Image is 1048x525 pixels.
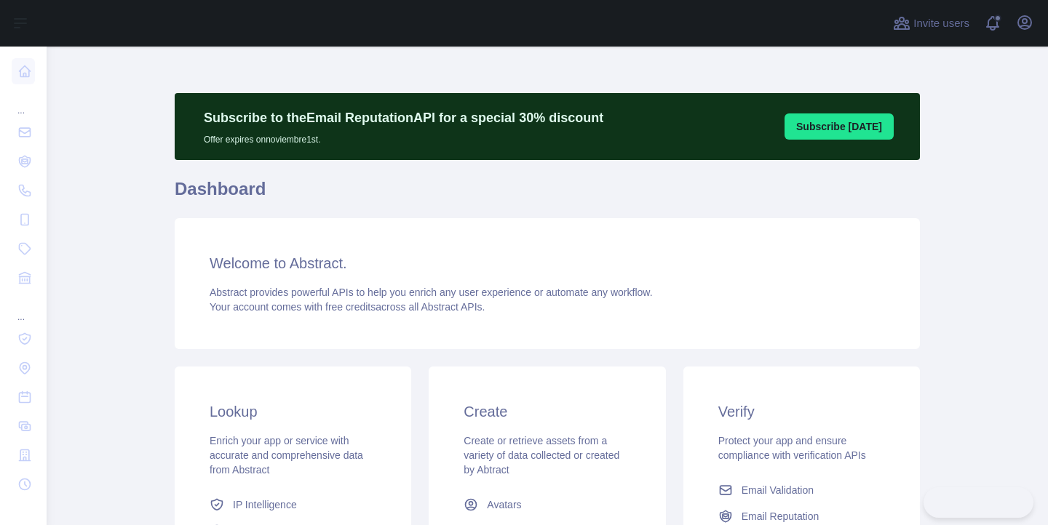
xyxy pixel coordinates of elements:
[210,435,363,476] span: Enrich your app or service with accurate and comprehensive data from Abstract
[210,286,653,298] span: Abstract provides powerful APIs to help you enrich any user experience or automate any workflow.
[487,497,521,512] span: Avatars
[12,87,35,116] div: ...
[785,113,894,140] button: Subscribe [DATE]
[742,509,819,524] span: Email Reputation
[464,435,619,476] span: Create or retrieve assets from a variety of data collected or created by Abtract
[718,401,885,422] h3: Verify
[175,177,920,212] h1: Dashboard
[890,12,972,35] button: Invite users
[210,253,885,273] h3: Welcome to Abstract.
[210,301,485,313] span: Your account comes with across all Abstract APIs.
[12,294,35,323] div: ...
[458,492,636,518] a: Avatars
[204,128,603,145] p: Offer expires on noviembre 1st.
[712,477,891,503] a: Email Validation
[210,401,376,422] h3: Lookup
[204,108,603,128] p: Subscribe to the Email Reputation API for a special 30 % discount
[742,483,814,497] span: Email Validation
[718,435,866,461] span: Protect your app and ensure compliance with verification APIs
[204,492,382,518] a: IP Intelligence
[464,401,630,422] h3: Create
[233,497,297,512] span: IP Intelligence
[325,301,376,313] span: free credits
[913,15,969,32] span: Invite users
[924,487,1033,518] iframe: Toggle Customer Support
